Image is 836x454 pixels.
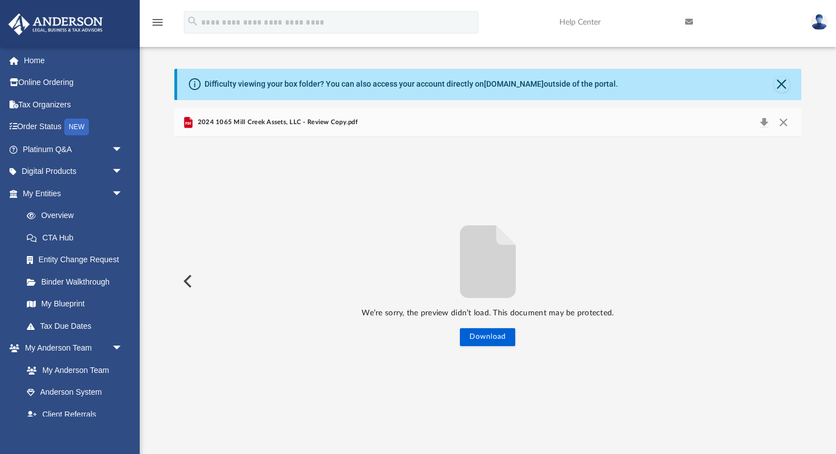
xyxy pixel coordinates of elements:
[16,403,134,425] a: Client Referrals
[174,306,801,320] p: We’re sorry, the preview didn’t load. This document may be protected.
[773,115,794,130] button: Close
[16,249,140,271] a: Entity Change Request
[811,14,828,30] img: User Pic
[8,160,140,183] a: Digital Productsarrow_drop_down
[8,138,140,160] a: Platinum Q&Aarrow_drop_down
[112,160,134,183] span: arrow_drop_down
[112,337,134,360] span: arrow_drop_down
[64,119,89,135] div: NEW
[460,328,515,346] button: Download
[8,116,140,139] a: Order StatusNEW
[205,78,618,90] div: Difficulty viewing your box folder? You can also access your account directly on outside of the p...
[5,13,106,35] img: Anderson Advisors Platinum Portal
[8,72,140,94] a: Online Ordering
[8,182,140,205] a: My Entitiesarrow_drop_down
[174,137,801,425] div: File preview
[16,205,140,227] a: Overview
[8,49,140,72] a: Home
[8,337,134,360] a: My Anderson Teamarrow_drop_down
[16,315,140,337] a: Tax Due Dates
[16,271,140,293] a: Binder Walkthrough
[16,381,134,404] a: Anderson System
[484,79,544,88] a: [DOMAIN_NAME]
[112,138,134,161] span: arrow_drop_down
[174,266,199,297] button: Previous File
[774,77,790,92] button: Close
[187,15,199,27] i: search
[16,293,134,315] a: My Blueprint
[151,16,164,29] i: menu
[151,21,164,29] a: menu
[754,115,774,130] button: Download
[112,182,134,205] span: arrow_drop_down
[16,359,129,381] a: My Anderson Team
[174,108,801,426] div: Preview
[16,226,140,249] a: CTA Hub
[195,117,358,127] span: 2024 1065 Mill Creek Assets, LLC - Review Copy.pdf
[8,93,140,116] a: Tax Organizers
